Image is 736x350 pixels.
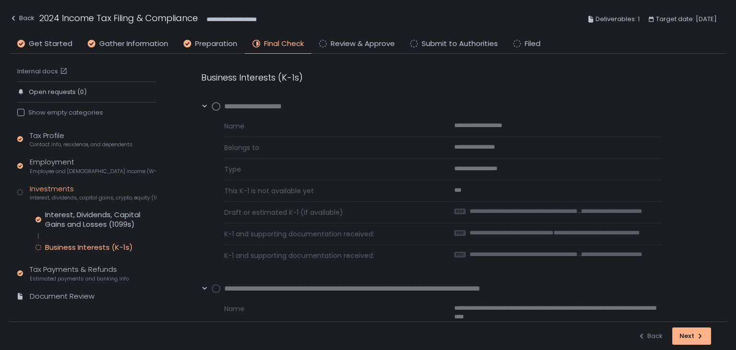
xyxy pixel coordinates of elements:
[224,121,431,131] span: Name
[224,143,431,152] span: Belongs to
[224,304,431,321] span: Name
[30,141,133,148] span: Contact info, residence, and dependents
[99,38,168,49] span: Gather Information
[30,184,157,202] div: Investments
[29,38,72,49] span: Get Started
[224,208,431,217] span: Draft or estimated K-1 (if available)
[201,71,661,84] div: Business Interests (K-1s)
[264,38,304,49] span: Final Check
[331,38,395,49] span: Review & Approve
[224,186,431,196] span: This K-1 is not available yet
[30,157,157,175] div: Employment
[224,164,431,174] span: Type
[656,13,717,25] span: Target date: [DATE]
[224,251,431,260] span: K-1 and supporting documentation received:
[422,38,498,49] span: Submit to Authorities
[30,264,129,282] div: Tax Payments & Refunds
[224,229,431,239] span: K-1 and supporting documentation received:
[525,38,540,49] span: Filed
[596,13,640,25] span: Deliverables: 1
[17,67,69,76] a: Internal docs
[679,332,704,340] div: Next
[195,38,237,49] span: Preparation
[10,12,34,27] button: Back
[45,243,133,252] div: Business Interests (K-1s)
[30,275,129,282] span: Estimated payments and banking info
[638,327,663,345] button: Back
[29,88,87,96] span: Open requests (0)
[638,332,663,340] div: Back
[30,168,157,175] span: Employee and [DEMOGRAPHIC_DATA] income (W-2s)
[30,130,133,149] div: Tax Profile
[39,12,198,24] h1: 2024 Income Tax Filing & Compliance
[10,12,34,24] div: Back
[672,327,711,345] button: Next
[30,291,94,302] div: Document Review
[30,194,157,201] span: Interest, dividends, capital gains, crypto, equity (1099s, K-1s)
[45,210,157,229] div: Interest, Dividends, Capital Gains and Losses (1099s)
